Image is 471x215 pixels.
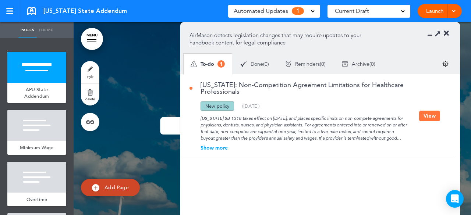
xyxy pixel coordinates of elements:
[43,7,127,15] span: [US_STATE] State Addendum
[7,83,66,103] a: APU State Addendum
[191,61,197,67] img: apu_icons_todo.svg
[217,60,225,68] span: 1
[242,104,260,108] div: ( )
[277,54,334,74] div: ( )
[201,101,234,111] div: New policy
[24,86,49,99] span: APU State Addendum
[292,7,304,15] span: 1
[190,111,419,141] div: [US_STATE] SB 1318 takes effect on [DATE], and places specific limits on non-compete agreements f...
[233,54,277,74] div: ( )
[18,22,37,38] a: Pages
[105,184,129,191] span: Add Page
[446,190,464,208] div: Open Intercom Messenger
[37,22,55,38] a: Theme
[371,61,374,67] span: 0
[190,145,419,150] div: Show more
[334,54,383,74] div: ( )
[423,4,446,18] a: Launch
[7,193,66,207] a: Overtime
[342,61,348,67] img: apu_icons_archive.svg
[81,83,99,105] a: delete
[7,141,66,155] a: Minimum Wage
[285,61,291,67] img: apu_icons_remind.svg
[244,103,258,109] span: [DATE]
[352,61,369,67] span: Archive
[442,61,449,67] img: settings.svg
[190,82,419,95] a: [US_STATE]: Non-Competition Agreement Limitations for Healthcare Professionals
[335,6,369,16] span: Current Draft
[295,61,320,67] span: Reminders
[92,184,99,191] img: add.svg
[85,97,95,101] span: delete
[265,61,268,67] span: 0
[81,179,140,196] a: Add Page
[81,28,103,50] a: MENU
[234,6,288,16] span: Automated Updates
[20,144,54,151] span: Minimum Wage
[251,61,263,67] span: Done
[81,61,99,83] a: style
[26,196,47,203] span: Overtime
[190,32,372,46] p: AirMason detects legislation changes that may require updates to your handbook content for legal ...
[201,61,214,67] span: To-do
[419,111,440,121] button: View
[87,74,93,79] span: style
[321,61,324,67] span: 0
[241,61,247,67] img: apu_icons_done.svg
